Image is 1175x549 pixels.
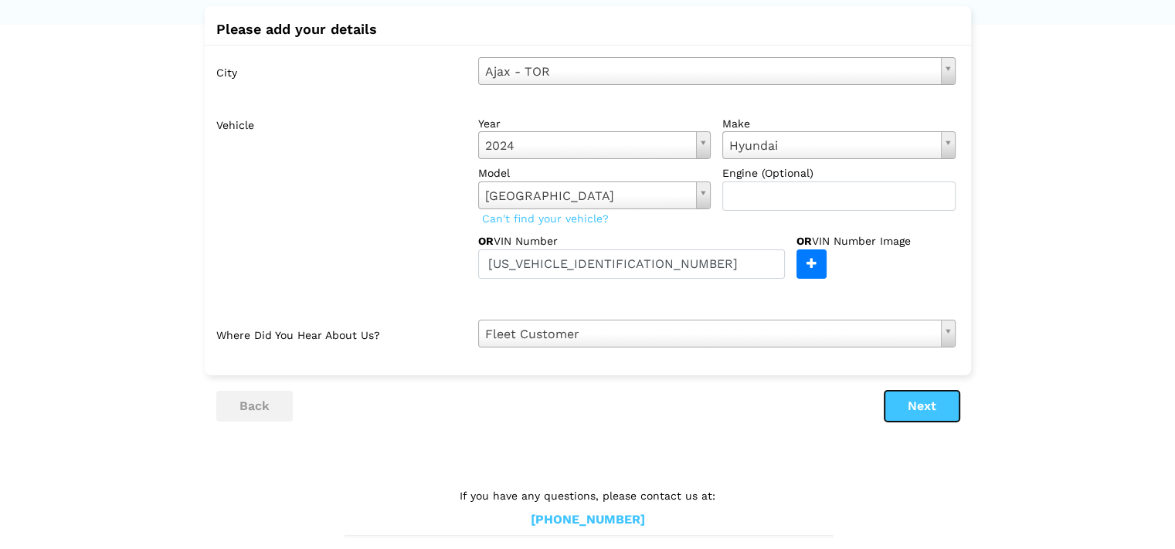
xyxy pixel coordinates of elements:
span: Fleet Customer [485,324,935,344]
label: year [478,116,711,131]
label: VIN Number Image [796,233,944,249]
strong: OR [796,235,812,247]
a: Hyundai [722,131,956,159]
label: Engine (Optional) [722,165,956,181]
span: 2024 [485,136,691,156]
label: make [722,116,956,131]
p: If you have any questions, please contact us at: [345,487,831,504]
label: Vehicle [216,110,467,279]
a: [PHONE_NUMBER] [531,512,645,528]
span: Ajax - TOR [485,62,935,82]
strong: OR [478,235,494,247]
label: Where did you hear about us? [216,320,467,347]
a: [GEOGRAPHIC_DATA] [478,181,711,209]
span: Hyundai [729,136,935,156]
label: VIN Number [478,233,606,249]
button: Next [885,391,959,422]
h2: Please add your details [216,22,959,37]
a: Ajax - TOR [478,57,956,85]
span: Can't find your vehicle? [478,208,613,229]
label: model [478,165,711,181]
span: [GEOGRAPHIC_DATA] [485,186,691,206]
button: back [216,391,293,422]
label: City [216,57,467,85]
a: Fleet Customer [478,320,956,347]
a: 2024 [478,131,711,159]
